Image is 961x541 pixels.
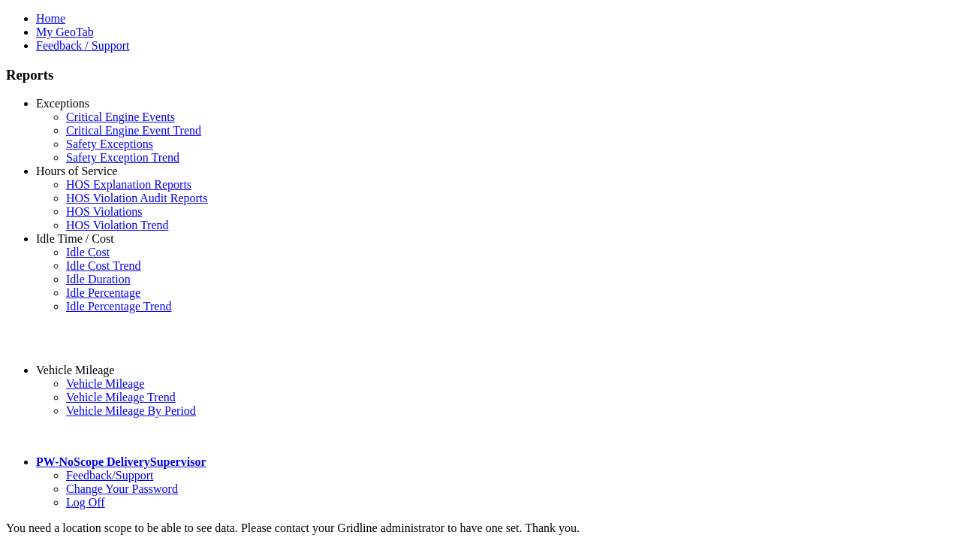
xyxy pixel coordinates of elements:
[66,219,169,231] a: HOS Violation Trend
[66,286,140,299] a: Idle Percentage
[66,192,208,204] a: HOS Violation Audit Reports
[36,12,65,25] a: Home
[6,67,955,83] h3: Reports
[66,482,178,495] a: Change Your Password
[66,178,191,191] a: HOS Explanation Reports
[66,273,131,286] a: Idle Duration
[66,496,105,509] a: Log Off
[66,300,171,313] a: Idle Percentage Trend
[66,110,175,123] a: Critical Engine Events
[36,26,94,38] a: My GeoTab
[66,124,201,137] a: Critical Engine Event Trend
[66,138,153,150] a: Safety Exceptions
[66,246,110,258] a: Idle Cost
[66,404,196,417] a: Vehicle Mileage By Period
[36,364,114,376] a: Vehicle Mileage
[66,205,142,218] a: HOS Violations
[36,232,114,245] a: Idle Time / Cost
[36,455,206,468] a: PW-NoScope DeliverySupervisor
[66,391,176,403] a: Vehicle Mileage Trend
[6,521,955,535] div: You need a location scope to be able to see data. Please contact your Gridline administrator to h...
[36,97,89,110] a: Exceptions
[66,469,153,482] a: Feedback/Support
[36,39,129,52] a: Feedback / Support
[66,259,141,272] a: Idle Cost Trend
[66,377,144,390] a: Vehicle Mileage
[66,151,179,164] a: Safety Exception Trend
[36,165,117,177] a: Hours of Service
